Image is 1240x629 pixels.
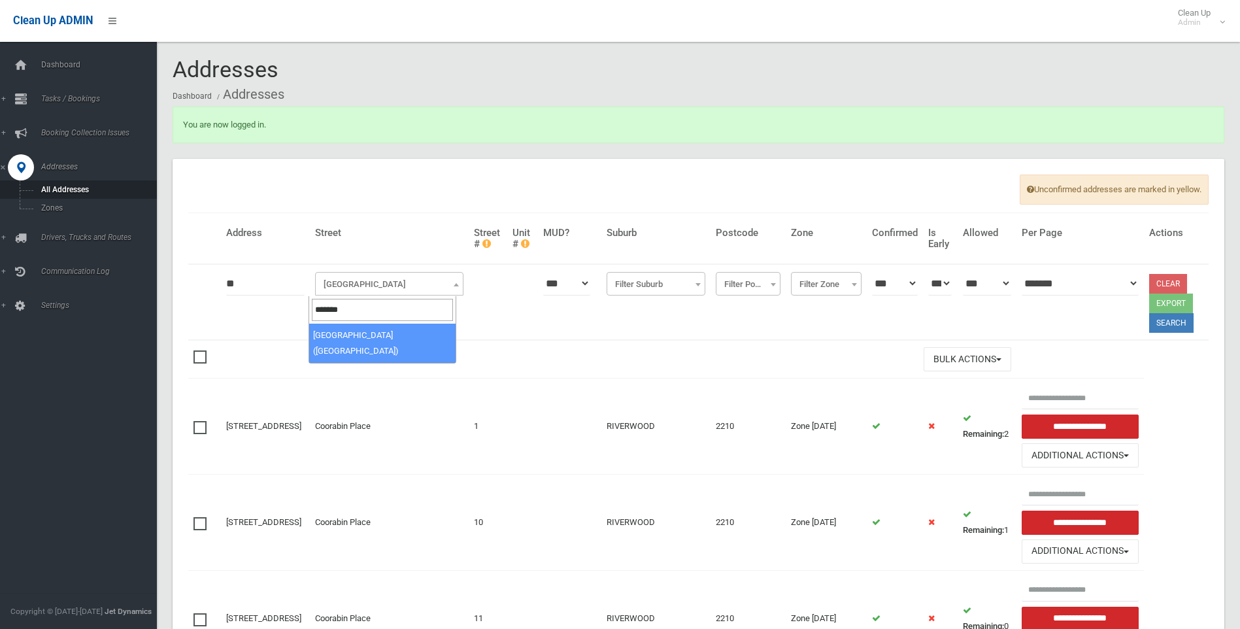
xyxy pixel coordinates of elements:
button: Bulk Actions [924,347,1011,371]
h4: Street # [474,228,502,249]
span: Clean Up ADMIN [13,14,93,27]
td: 10 [469,475,507,571]
td: Zone [DATE] [786,475,867,571]
td: RIVERWOOD [601,475,711,571]
h4: Suburb [607,228,705,239]
span: Filter Postcode [719,275,777,294]
strong: Jet Dynamics [105,607,152,616]
h4: Street [315,228,463,239]
span: Filter Postcode [716,272,780,296]
span: Zones [37,203,156,212]
h4: Postcode [716,228,780,239]
h4: Confirmed [872,228,918,239]
h4: MUD? [543,228,596,239]
a: [STREET_ADDRESS] [226,421,301,431]
span: Filter Suburb [610,275,702,294]
h4: Actions [1149,228,1203,239]
span: Filter Street [315,272,463,296]
span: Booking Collection Issues [37,128,167,137]
span: Clean Up [1171,8,1224,27]
td: 1 [958,475,1016,571]
td: 2 [958,379,1016,475]
div: You are now logged in. [173,107,1224,143]
a: Clear [1149,274,1187,294]
span: Addresses [173,56,278,82]
li: [GEOGRAPHIC_DATA] ([GEOGRAPHIC_DATA]) [309,324,456,363]
h4: Allowed [963,228,1011,239]
a: Dashboard [173,92,212,101]
h4: Zone [791,228,862,239]
span: Addresses [37,162,167,171]
h4: Is Early [928,228,952,249]
td: Coorabin Place [310,475,469,571]
span: Filter Street [318,275,460,294]
strong: Remaining: [963,525,1004,535]
button: Additional Actions [1022,443,1139,467]
span: Copyright © [DATE]-[DATE] [10,607,103,616]
td: 1 [469,379,507,475]
td: RIVERWOOD [601,379,711,475]
td: Zone [DATE] [786,379,867,475]
span: Tasks / Bookings [37,94,167,103]
button: Export [1149,294,1193,313]
td: 2210 [711,379,786,475]
h4: Per Page [1022,228,1139,239]
span: Drivers, Trucks and Routes [37,233,167,242]
button: Additional Actions [1022,539,1139,564]
span: Filter Suburb [607,272,705,296]
span: Filter Zone [794,275,858,294]
span: Unconfirmed addresses are marked in yellow. [1020,175,1209,205]
h4: Unit # [512,228,532,249]
span: Communication Log [37,267,167,276]
span: Dashboard [37,60,167,69]
h4: Address [226,228,305,239]
small: Admin [1178,18,1211,27]
li: Addresses [214,82,284,107]
button: Search [1149,313,1194,333]
span: Settings [37,301,167,310]
td: 2210 [711,475,786,571]
td: Coorabin Place [310,379,469,475]
span: Filter Zone [791,272,862,296]
a: [STREET_ADDRESS] [226,517,301,527]
a: [STREET_ADDRESS] [226,613,301,623]
strong: Remaining: [963,429,1004,439]
span: All Addresses [37,185,156,194]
